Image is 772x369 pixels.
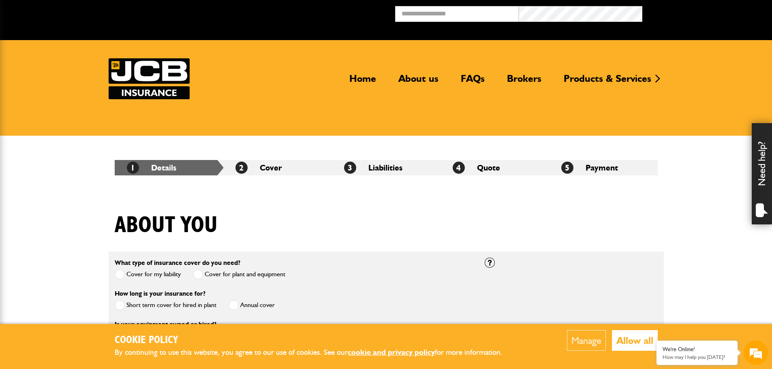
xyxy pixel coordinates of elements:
li: Liabilities [332,160,441,175]
span: 3 [344,162,356,174]
label: Annual cover [229,300,275,310]
span: 4 [453,162,465,174]
img: JCB Insurance Services logo [109,58,190,99]
a: cookie and privacy policy [348,348,435,357]
li: Payment [549,160,658,175]
a: FAQs [455,73,491,91]
h1: About you [115,212,218,239]
p: By continuing to use this website, you agree to our use of cookies. See our for more information. [115,346,516,359]
li: Quote [441,160,549,175]
button: Manage [567,330,606,351]
label: Cover for plant and equipment [193,269,285,279]
a: About us [392,73,445,91]
li: Cover [223,160,332,175]
span: 1 [127,162,139,174]
p: How may I help you today? [663,354,731,360]
span: 5 [561,162,573,174]
a: Home [343,73,382,91]
label: How long is your insurance for? [115,290,205,297]
li: Details [115,160,223,175]
div: We're Online! [663,346,731,353]
span: 2 [235,162,248,174]
button: Broker Login [642,6,766,19]
label: Is your equipment owned or hired? [115,321,216,328]
h2: Cookie Policy [115,334,516,347]
label: Short term cover for hired in plant [115,300,216,310]
button: Allow all [612,330,658,351]
a: Brokers [501,73,547,91]
label: What type of insurance cover do you need? [115,260,240,266]
label: Cover for my liability [115,269,181,279]
a: JCB Insurance Services [109,58,190,99]
a: Products & Services [558,73,657,91]
div: Need help? [752,123,772,224]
